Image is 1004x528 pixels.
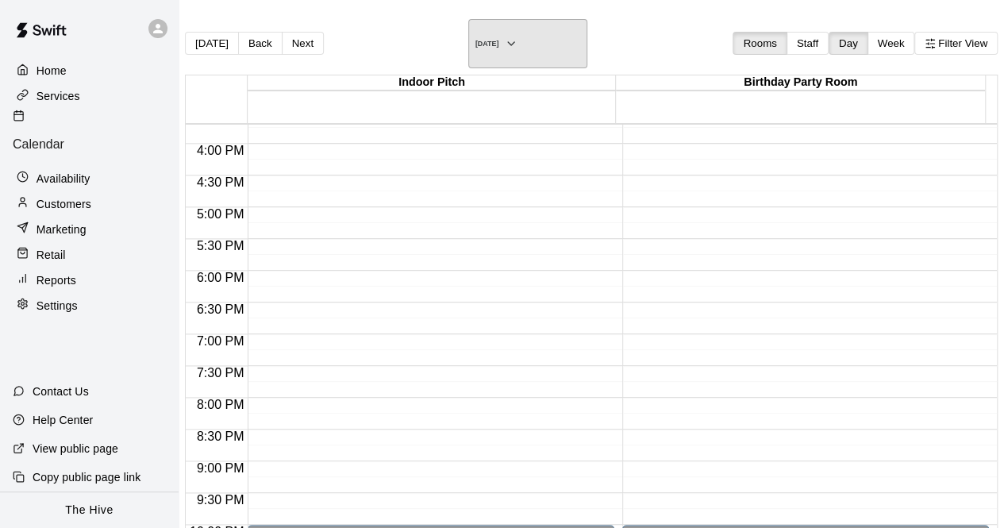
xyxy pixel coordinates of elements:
span: 3:30 PM [193,112,248,125]
span: 4:00 PM [193,144,248,157]
button: Rooms [733,32,787,55]
p: Marketing [37,222,87,237]
span: 6:00 PM [193,271,248,284]
p: Availability [37,171,90,187]
a: Settings [13,294,166,318]
p: View public page [33,441,118,457]
span: 8:30 PM [193,430,248,443]
span: 5:00 PM [193,207,248,221]
h6: [DATE] [475,40,499,48]
p: The Hive [65,502,113,518]
button: Next [282,32,324,55]
a: Home [13,59,166,83]
button: Back [238,32,283,55]
a: Services [13,84,166,108]
div: Indoor Pitch [248,75,617,91]
span: 5:30 PM [193,239,248,252]
p: Calendar [13,137,166,152]
span: 6:30 PM [193,303,248,316]
p: Help Center [33,412,93,428]
button: [DATE] [185,32,239,55]
span: 7:00 PM [193,334,248,348]
button: [DATE] [468,19,587,68]
a: Availability [13,167,166,191]
p: Reports [37,272,76,288]
p: Home [37,63,67,79]
p: Contact Us [33,383,89,399]
span: 9:30 PM [193,493,248,507]
span: 8:00 PM [193,398,248,411]
div: Calendar [13,110,166,152]
button: Day [829,32,868,55]
button: Week [867,32,915,55]
a: Marketing [13,218,166,241]
a: Calendar [13,110,166,164]
span: 9:00 PM [193,461,248,475]
p: Services [37,88,80,104]
a: Customers [13,192,166,216]
button: Filter View [914,32,998,55]
p: Copy public page link [33,469,140,485]
p: Retail [37,247,66,263]
p: Customers [37,196,91,212]
span: 4:30 PM [193,175,248,189]
div: Birthday Party Room [616,75,985,91]
button: Staff [787,32,829,55]
a: Retail [13,243,166,267]
p: Settings [37,298,78,314]
a: Reports [13,268,166,292]
span: 7:30 PM [193,366,248,380]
